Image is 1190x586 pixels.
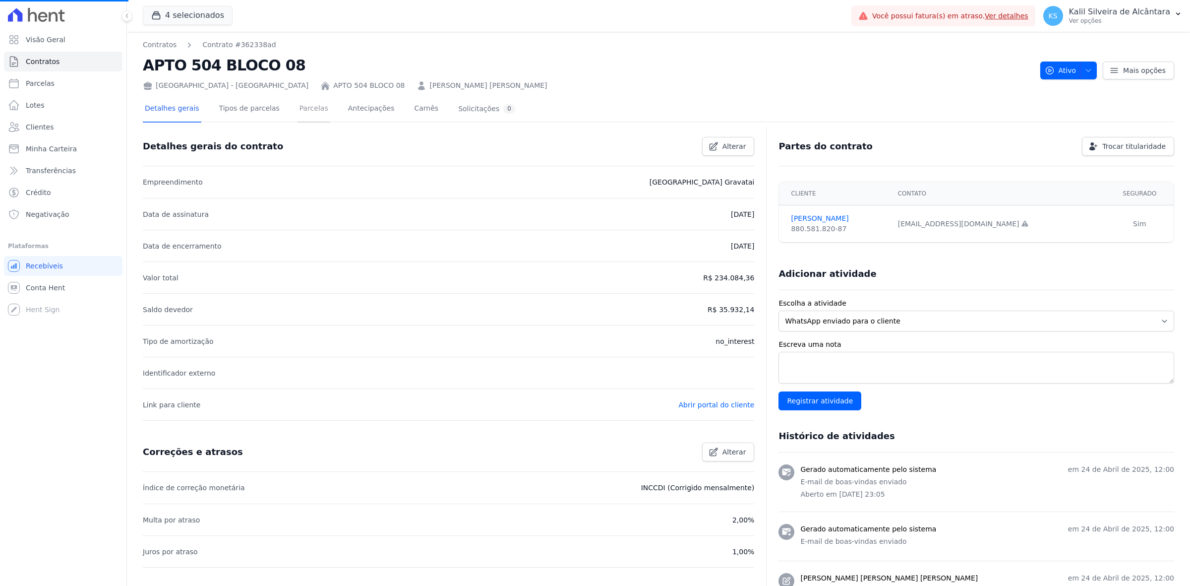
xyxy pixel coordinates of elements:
a: Alterar [702,443,755,461]
a: Conta Hent [4,278,122,298]
p: R$ 35.932,14 [708,304,754,316]
a: APTO 504 BLOCO 08 [333,80,405,91]
p: Juros por atraso [143,546,198,558]
a: Transferências [4,161,122,181]
th: Cliente [779,182,892,205]
p: Empreendimento [143,176,203,188]
a: Trocar titularidade [1082,137,1174,156]
span: Clientes [26,122,54,132]
p: em 24 de Abril de 2025, 12:00 [1068,573,1174,584]
a: Crédito [4,183,122,202]
a: Recebíveis [4,256,122,276]
p: Link para cliente [143,399,200,411]
div: 880.581.820-87 [791,224,886,234]
div: [GEOGRAPHIC_DATA] - [GEOGRAPHIC_DATA] [143,80,308,91]
span: Trocar titularidade [1102,141,1166,151]
span: Parcelas [26,78,55,88]
span: Ativo [1045,62,1076,79]
p: Multa por atraso [143,514,200,526]
div: [EMAIL_ADDRESS][DOMAIN_NAME] [898,219,1100,229]
p: [DATE] [731,240,754,252]
p: Kalil Silveira de Alcântara [1069,7,1170,17]
a: Contratos [143,40,177,50]
nav: Breadcrumb [143,40,276,50]
p: Valor total [143,272,178,284]
p: no_interest [715,335,754,347]
a: Detalhes gerais [143,96,201,123]
th: Segurado [1106,182,1174,205]
input: Registrar atividade [778,391,861,410]
span: Alterar [722,447,746,457]
a: Solicitações0 [456,96,517,123]
a: Negativação [4,204,122,224]
button: KS Kalil Silveira de Alcântara Ver opções [1035,2,1190,30]
a: Ver detalhes [985,12,1028,20]
span: Minha Carteira [26,144,77,154]
p: Tipo de amortização [143,335,214,347]
span: Recebíveis [26,261,63,271]
a: Tipos de parcelas [217,96,282,123]
td: Sim [1106,205,1174,243]
p: E-mail de boas-vindas enviado [800,477,1174,487]
span: Visão Geral [26,35,65,45]
span: Conta Hent [26,283,65,293]
h3: [PERSON_NAME] [PERSON_NAME] [PERSON_NAME] [800,573,978,584]
span: Contratos [26,57,59,66]
span: Mais opções [1123,65,1166,75]
p: [DATE] [731,208,754,220]
th: Contato [892,182,1106,205]
button: Ativo [1040,62,1097,79]
a: Carnês [412,96,440,123]
p: em 24 de Abril de 2025, 12:00 [1068,464,1174,475]
div: Plataformas [8,240,119,252]
span: Negativação [26,209,69,219]
span: Você possui fatura(s) em atraso. [872,11,1028,21]
nav: Breadcrumb [143,40,1032,50]
p: [GEOGRAPHIC_DATA] Gravatai [650,176,755,188]
h3: Correções e atrasos [143,446,243,458]
p: Ver opções [1069,17,1170,25]
a: Parcelas [4,73,122,93]
h3: Histórico de atividades [778,430,894,442]
span: Lotes [26,100,45,110]
p: E-mail de boas-vindas enviado [800,536,1174,547]
span: KS [1049,12,1058,19]
p: R$ 234.084,36 [703,272,754,284]
a: Contrato #362338ad [202,40,276,50]
a: Parcelas [297,96,330,123]
p: Aberto em [DATE] 23:05 [800,489,1174,500]
p: INCCDI (Corrigido mensalmente) [641,482,755,494]
h3: Gerado automaticamente pelo sistema [800,464,936,475]
a: [PERSON_NAME] [PERSON_NAME] [429,80,547,91]
a: Visão Geral [4,30,122,50]
button: 4 selecionados [143,6,233,25]
a: Abrir portal do cliente [679,401,755,409]
p: 2,00% [732,514,754,526]
p: Data de assinatura [143,208,209,220]
label: Escreva uma nota [778,339,1174,350]
p: 1,00% [732,546,754,558]
p: Data de encerramento [143,240,222,252]
a: [PERSON_NAME] [791,213,886,224]
span: Crédito [26,188,51,197]
h3: Adicionar atividade [778,268,876,280]
a: Contratos [4,52,122,71]
p: Índice de correção monetária [143,482,245,494]
h3: Partes do contrato [778,140,873,152]
a: Mais opções [1103,62,1174,79]
div: Solicitações [458,104,515,114]
a: Minha Carteira [4,139,122,159]
a: Lotes [4,95,122,115]
span: Transferências [26,166,76,176]
p: Identificador externo [143,367,215,379]
div: 0 [503,104,515,114]
h3: Detalhes gerais do contrato [143,140,283,152]
p: em 24 de Abril de 2025, 12:00 [1068,524,1174,534]
a: Clientes [4,117,122,137]
a: Antecipações [346,96,397,123]
a: Alterar [702,137,755,156]
p: Saldo devedor [143,304,193,316]
h3: Gerado automaticamente pelo sistema [800,524,936,534]
span: Alterar [722,141,746,151]
h2: APTO 504 BLOCO 08 [143,54,1032,76]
